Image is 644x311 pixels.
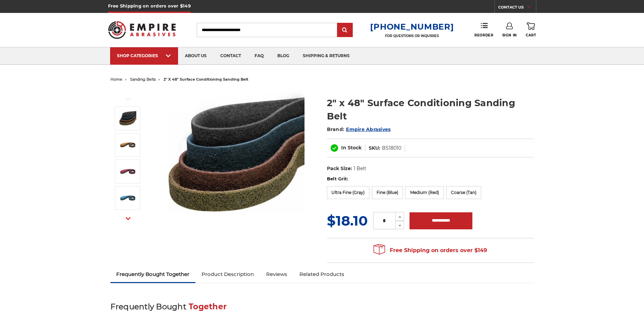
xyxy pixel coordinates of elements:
p: FOR QUESTIONS OR INQUIRIES [370,34,454,38]
a: contact [213,47,248,65]
a: Empire Abrasives [346,126,390,132]
a: home [110,77,122,82]
a: Related Products [293,267,350,282]
a: faq [248,47,271,65]
a: sanding belts [130,77,156,82]
span: $18.10 [327,212,368,229]
dt: Pack Size: [327,165,352,172]
img: 2"x48" Fine Surface Conditioning Belt [119,190,136,207]
span: In Stock [341,145,362,151]
input: Submit [338,23,352,37]
span: Reorder [474,33,493,37]
a: shipping & returns [296,47,356,65]
button: Previous [120,92,136,107]
span: Sign In [502,33,517,37]
dt: SKU: [369,145,380,152]
h1: 2" x 48" Surface Conditioning Sanding Belt [327,96,534,123]
div: SHOP CATEGORIES [117,53,171,58]
img: 2"x48" Medium Surface Conditioning Belt [119,163,136,180]
a: blog [271,47,296,65]
img: 2"x48" Surface Conditioning Sanding Belts [169,89,304,225]
a: Cart [526,22,536,37]
a: about us [178,47,213,65]
button: Next [120,211,136,226]
dd: BS18010 [382,145,401,152]
a: Reviews [260,267,293,282]
img: 2"x48" Coarse Surface Conditioning Belt [119,136,136,153]
img: 2"x48" Surface Conditioning Sanding Belts [119,110,136,127]
dd: 1 Belt [353,165,366,172]
a: Reorder [474,22,493,37]
a: CONTACT US [498,3,536,13]
img: Empire Abrasives [108,17,176,43]
a: Frequently Bought Together [110,267,196,282]
a: [PHONE_NUMBER] [370,22,454,32]
span: Free Shipping on orders over $149 [373,244,487,257]
span: Cart [526,33,536,37]
a: Product Description [195,267,260,282]
span: 2" x 48" surface conditioning sanding belt [163,77,248,82]
label: Belt Grit: [327,176,534,182]
span: Brand: [327,126,345,132]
